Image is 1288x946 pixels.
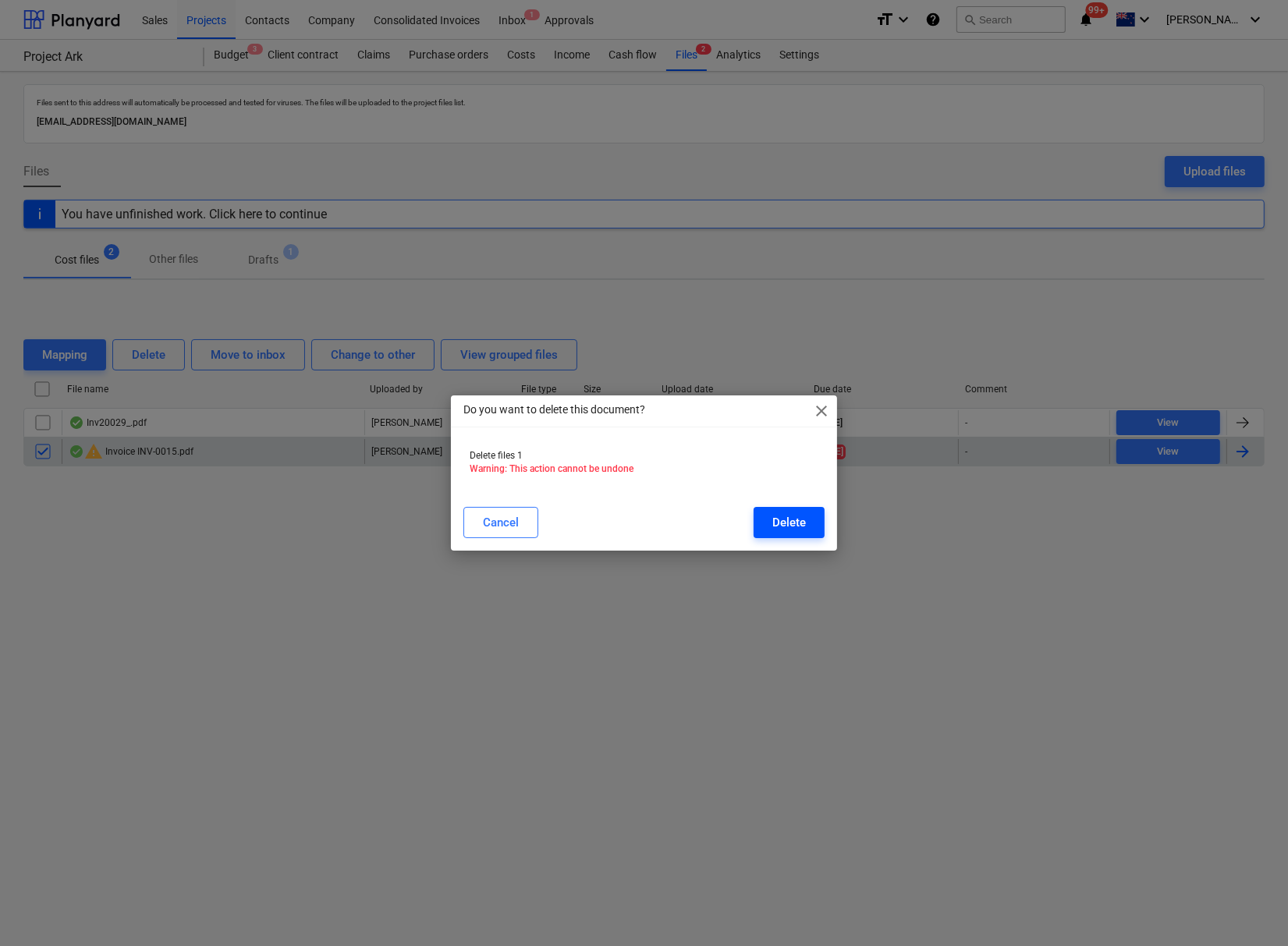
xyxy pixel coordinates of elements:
div: Cancel [483,512,519,533]
button: Delete [754,507,825,538]
p: Delete files 1 [470,449,818,462]
button: Cancel [463,507,538,538]
span: close [812,402,831,420]
p: Do you want to delete this document? [463,402,645,418]
iframe: Chat Widget [1210,871,1288,946]
div: Delete [772,512,806,533]
p: Warning: This action cannot be undone [470,462,818,476]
